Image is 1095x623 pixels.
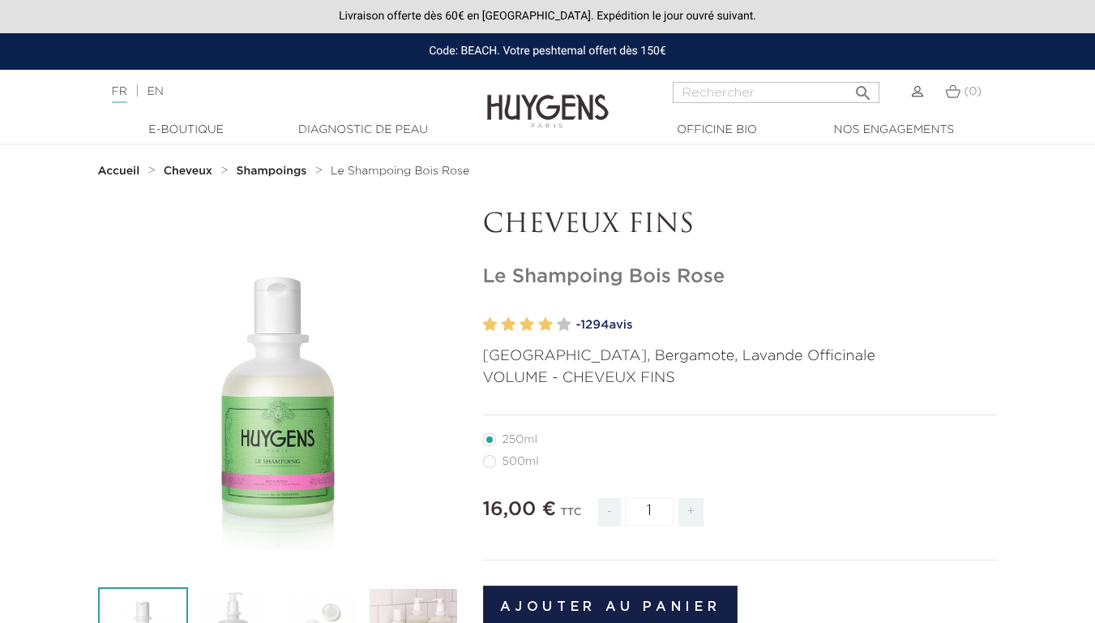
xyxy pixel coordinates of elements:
[501,313,515,337] label: 2
[112,86,127,103] a: FR
[520,313,534,337] label: 3
[483,433,557,446] label: 250ml
[580,319,609,331] span: 1294
[483,210,998,241] p: CHEVEUX FINS
[813,122,975,139] a: Nos engagements
[331,165,469,177] span: Le Shampoing Bois Rose
[849,77,878,99] button: 
[557,313,571,337] label: 5
[678,498,704,526] span: +
[853,79,873,98] i: 
[237,165,311,178] a: Shampoings
[598,498,621,526] span: -
[164,165,212,177] strong: Cheveux
[560,495,581,539] div: TTC
[147,86,163,97] a: EN
[483,346,998,367] p: [GEOGRAPHIC_DATA], Bergamote, Lavande Officinale
[636,122,798,139] a: Officine Bio
[483,367,998,389] p: VOLUME - CHEVEUX FINS
[487,68,609,131] img: Huygens
[282,122,444,139] a: Diagnostic de peau
[237,165,307,177] strong: Shampoings
[483,265,998,289] h1: Le Shampoing Bois Rose
[483,500,556,519] span: 16,00 €
[964,86,982,97] span: (0)
[164,165,216,178] a: Cheveux
[625,497,674,526] input: Quantité
[98,165,140,177] strong: Accueil
[483,313,498,337] label: 1
[483,455,558,468] label: 500ml
[673,82,879,103] input: Rechercher
[98,165,143,178] a: Accueil
[331,165,469,178] a: Le Shampoing Bois Rose
[538,313,553,337] label: 4
[105,122,267,139] a: E-Boutique
[104,82,444,101] div: |
[576,313,998,337] a: -1294avis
